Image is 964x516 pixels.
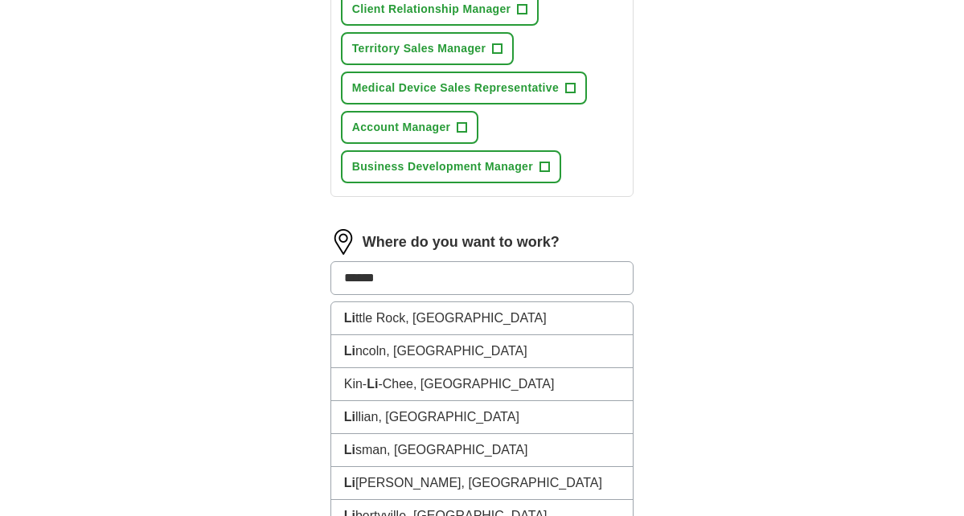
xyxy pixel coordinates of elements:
li: [PERSON_NAME], [GEOGRAPHIC_DATA] [331,467,634,500]
strong: Li [344,311,355,325]
button: Account Manager [341,111,479,144]
span: Account Manager [352,119,451,136]
strong: Li [344,476,355,489]
li: llian, [GEOGRAPHIC_DATA] [331,401,634,434]
span: Territory Sales Manager [352,40,486,57]
strong: Li [367,377,378,391]
label: Where do you want to work? [363,231,560,253]
span: Medical Device Sales Representative [352,80,559,96]
button: Territory Sales Manager [341,32,515,65]
button: Medical Device Sales Representative [341,72,587,104]
li: ncoln, [GEOGRAPHIC_DATA] [331,335,634,368]
li: ttle Rock, [GEOGRAPHIC_DATA] [331,302,634,335]
strong: Li [344,344,355,358]
img: location.png [330,229,356,255]
span: Business Development Manager [352,158,533,175]
strong: Li [344,443,355,457]
button: Business Development Manager [341,150,561,183]
span: Client Relationship Manager [352,1,511,18]
strong: Li [344,410,355,424]
li: Kin- -Chee, [GEOGRAPHIC_DATA] [331,368,634,401]
li: sman, [GEOGRAPHIC_DATA] [331,434,634,467]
